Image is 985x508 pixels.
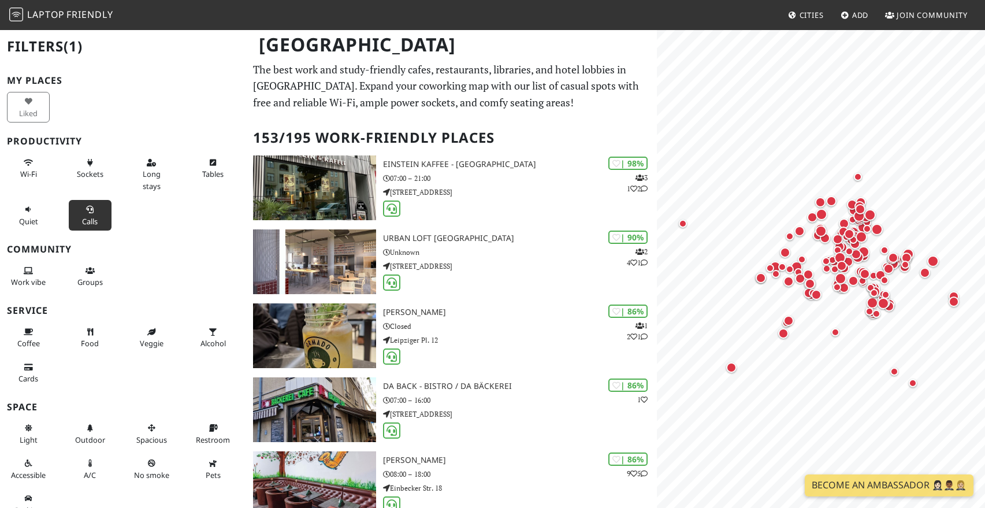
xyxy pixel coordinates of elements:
[192,454,235,484] button: Pets
[140,338,163,348] span: Veggie
[822,257,836,271] div: Map marker
[202,169,224,179] span: Work-friendly tables
[786,265,800,279] div: Map marker
[27,8,65,21] span: Laptop
[901,253,916,268] div: Map marker
[383,335,657,346] p: Leipziger Pl. 12
[863,225,877,239] div: Map marker
[858,246,874,262] div: Map marker
[192,153,235,184] button: Tables
[786,232,800,246] div: Map marker
[831,328,845,342] div: Map marker
[770,261,786,277] div: Map marker
[206,470,221,480] span: Pet friendly
[847,199,862,214] div: Map marker
[7,358,50,388] button: Cards
[837,285,851,299] div: Map marker
[66,8,113,21] span: Friendly
[865,305,880,320] div: Map marker
[884,301,899,316] div: Map marker
[849,236,863,250] div: Map marker
[837,228,852,243] div: Map marker
[783,316,798,331] div: Map marker
[69,454,111,484] button: A/C
[7,153,50,184] button: Wi-Fi
[200,338,226,348] span: Alcohol
[192,322,235,353] button: Alcohol
[872,310,886,324] div: Map marker
[920,268,935,283] div: Map marker
[77,277,103,287] span: Group tables
[806,290,821,305] div: Map marker
[130,153,173,195] button: Long stays
[868,309,882,323] div: Map marker
[805,279,820,294] div: Map marker
[383,409,657,420] p: [STREET_ADDRESS]
[7,136,239,147] h3: Productivity
[77,169,103,179] span: Power sockets
[84,470,96,480] span: Air conditioned
[800,10,824,20] span: Cities
[823,265,837,279] div: Map marker
[949,291,964,306] div: Map marker
[608,231,648,244] div: | 90%
[726,362,741,377] div: Map marker
[246,377,656,442] a: Da Back - Bistro / Da Bäckerei | 86% 1 Da Back - Bistro / Da Bäckerei 07:00 – 16:00 [STREET_ADDRESS]
[798,255,812,269] div: Map marker
[880,276,894,290] div: Map marker
[835,273,851,289] div: Map marker
[927,255,943,272] div: Map marker
[884,299,899,314] div: Map marker
[253,303,376,368] img: Ormado Kaffeehaus
[899,262,915,277] div: Map marker
[69,261,111,292] button: Groups
[64,36,83,55] span: (1)
[253,155,376,220] img: Einstein Kaffee - Charlottenburg
[848,276,863,291] div: Map marker
[608,157,648,170] div: | 98%
[849,216,863,229] div: Map marker
[246,303,656,368] a: Ormado Kaffeehaus | 86% 121 [PERSON_NAME] Closed Leipziger Pl. 12
[815,225,831,242] div: Map marker
[833,283,847,297] div: Map marker
[19,216,38,227] span: Quiet
[75,435,105,445] span: Outdoor area
[834,252,850,268] div: Map marker
[383,173,657,184] p: 07:00 – 21:00
[20,435,38,445] span: Natural light
[880,298,895,313] div: Map marker
[875,270,890,285] div: Map marker
[867,284,880,298] div: Map marker
[7,418,50,449] button: Light
[7,305,239,316] h3: Service
[828,255,845,271] div: Map marker
[851,249,866,264] div: Map marker
[859,279,873,292] div: Map marker
[7,29,239,64] h2: Filters
[69,200,111,231] button: Calls
[253,61,649,111] p: The best work and study-friendly cafes, restaurants, libraries, and hotel lobbies in [GEOGRAPHIC_...
[608,305,648,318] div: | 86%
[246,229,656,294] a: URBAN LOFT Berlin | 90% 241 URBAN LOFT [GEOGRAPHIC_DATA] Unknown [STREET_ADDRESS]
[860,269,875,284] div: Map marker
[383,247,657,258] p: Unknown
[880,5,972,25] a: Join Community
[7,322,50,353] button: Coffee
[9,8,23,21] img: LaptopFriendly
[69,418,111,449] button: Outdoor
[861,212,876,227] div: Map marker
[780,247,795,262] div: Map marker
[383,233,657,243] h3: URBAN LOFT [GEOGRAPHIC_DATA]
[807,212,822,227] div: Map marker
[813,230,828,245] div: Map marker
[909,379,923,393] div: Map marker
[809,289,823,303] div: Map marker
[11,277,46,287] span: People working
[794,226,809,241] div: Map marker
[9,5,113,25] a: LaptopFriendly LaptopFriendly
[637,394,648,405] p: 1
[804,278,820,294] div: Map marker
[883,264,898,279] div: Map marker
[853,210,869,227] div: Map marker
[679,220,693,233] div: Map marker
